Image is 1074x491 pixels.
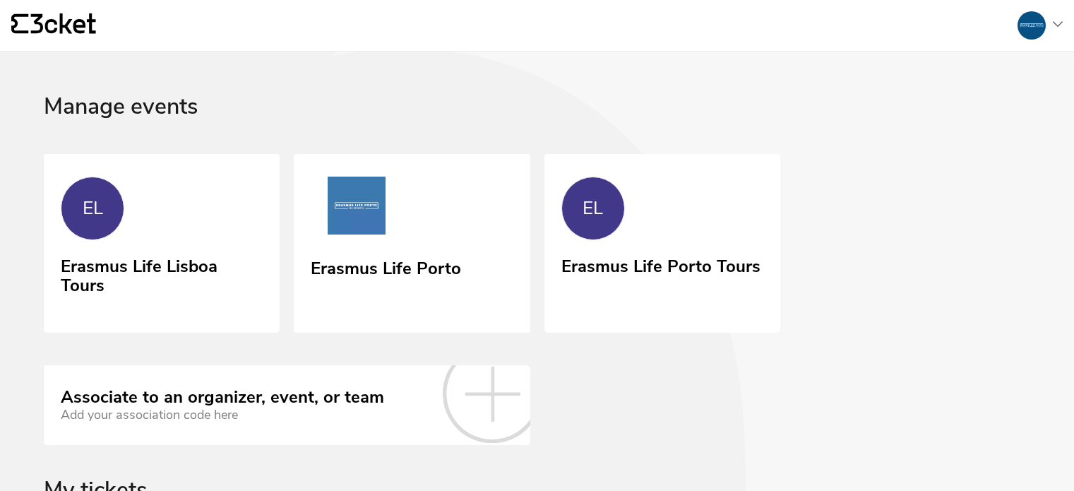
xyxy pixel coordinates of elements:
div: EL [583,198,603,219]
a: Associate to an organizer, event, or team Add your association code here [44,365,530,444]
div: Associate to an organizer, event, or team [61,388,384,408]
div: Erasmus Life Porto Tours [561,252,760,277]
a: {' '} [11,13,96,37]
div: Add your association code here [61,408,384,422]
div: Erasmus Life Lisboa Tours [61,252,263,296]
a: EL Erasmus Life Lisboa Tours [44,154,280,331]
g: {' '} [11,14,28,34]
div: Manage events [44,94,1030,154]
a: Erasmus Life Porto Erasmus Life Porto [294,154,530,333]
div: Erasmus Life Porto [311,254,461,279]
img: Erasmus Life Porto [311,177,402,240]
div: EL [83,198,103,219]
a: EL Erasmus Life Porto Tours [544,154,780,331]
